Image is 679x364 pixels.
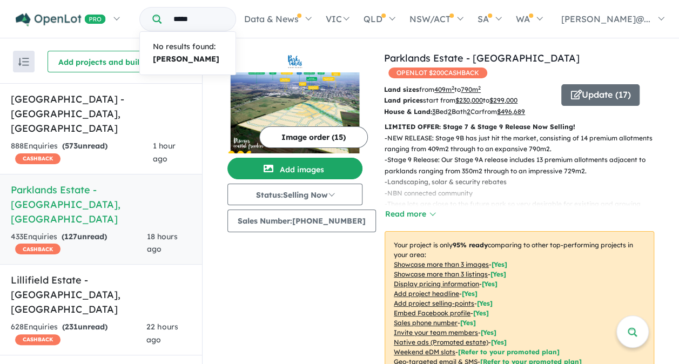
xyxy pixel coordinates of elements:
button: Update (17) [561,84,640,106]
h5: [GEOGRAPHIC_DATA] - [GEOGRAPHIC_DATA] , [GEOGRAPHIC_DATA] [11,92,191,136]
span: CASHBACK [15,153,60,164]
p: - Landscaping, solar & security rebates [385,177,663,187]
u: Embed Facebook profile [394,309,470,317]
u: $ 496,689 [497,107,525,116]
h5: Parklands Estate - [GEOGRAPHIC_DATA] , [GEOGRAPHIC_DATA] [11,183,191,226]
u: Native ads (Promoted estate) [394,338,488,346]
p: Bed Bath Car from [384,106,553,117]
a: Parklands Estate - [GEOGRAPHIC_DATA] [384,52,580,64]
strong: ( unread) [62,232,107,241]
span: to [454,85,481,93]
em: No results found: [153,42,216,51]
img: Parklands Estate - Wonthaggi [227,72,362,153]
span: 1 hour ago [153,141,176,164]
span: OPENLOT $ 200 CASHBACK [388,68,487,78]
input: Try estate name, suburb, builder or developer [164,8,233,31]
u: Weekend eDM slots [394,348,455,356]
sup: 2 [452,85,454,91]
button: Image order (15) [259,126,368,148]
u: Showcase more than 3 images [394,260,489,268]
span: [ Yes ] [473,309,489,317]
span: CASHBACK [15,334,60,345]
div: 628 Enquir ies [11,321,146,347]
u: Sales phone number [394,319,458,327]
p: - Stage 9 Release: Our Stage 9A release includes 13 premium allotments adjacent to parklands rang... [385,154,663,177]
b: House & Land: [384,107,432,116]
u: Showcase more than 3 listings [394,270,488,278]
span: 18 hours ago [147,232,178,254]
u: $ 230,000 [455,96,483,104]
h5: Lillifield Estate - [GEOGRAPHIC_DATA] , [GEOGRAPHIC_DATA] [11,273,191,316]
strong: ( unread) [62,322,107,332]
u: 2 [448,107,452,116]
button: Sales Number:[PHONE_NUMBER] [227,210,376,232]
button: Status:Selling Now [227,184,362,205]
img: Openlot PRO Logo White [16,13,106,26]
img: sort.svg [18,58,29,66]
button: Add images [227,158,362,179]
span: 22 hours ago [146,322,178,345]
span: to [483,96,517,104]
u: 409 m [434,85,454,93]
p: - NBN connected community [385,188,663,199]
span: [ Yes ] [490,270,506,278]
span: [Refer to your promoted plan] [458,348,560,356]
u: Add project headline [394,289,459,298]
span: [ Yes ] [462,289,478,298]
span: 231 [65,322,78,332]
u: 790 m [461,85,481,93]
u: $ 299,000 [489,96,517,104]
b: Land prices [384,96,423,104]
b: Land sizes [384,85,419,93]
p: LIMITED OFFER: Stage 7 & Stage 9 Release Now Selling! [385,122,654,132]
img: Parklands Estate - Wonthaggi Logo [232,55,358,68]
strong: [PERSON_NAME] [153,54,219,64]
span: [Yes] [491,338,507,346]
u: Add project selling-points [394,299,474,307]
u: 3 [432,107,435,116]
span: [ Yes ] [482,280,498,288]
button: Read more [385,208,435,220]
button: Add projects and builders [48,51,166,72]
span: [ Yes ] [477,299,493,307]
div: 888 Enquir ies [11,140,153,166]
span: [ Yes ] [492,260,507,268]
p: start from [384,95,553,106]
span: CASHBACK [15,244,60,254]
span: 573 [65,141,78,151]
a: Parklands Estate - Wonthaggi LogoParklands Estate - Wonthaggi [227,51,362,153]
b: 95 % ready [453,241,488,249]
div: 433 Enquir ies [11,231,147,257]
span: [ Yes ] [460,319,476,327]
strong: ( unread) [62,141,107,151]
p: from [384,84,553,95]
span: [PERSON_NAME]@... [561,14,650,24]
span: [ Yes ] [481,328,496,336]
u: 2 [467,107,470,116]
span: 127 [64,232,77,241]
p: - These lots are close to the future park so very desirable for existing and growing families [385,199,663,221]
u: Invite your team members [394,328,478,336]
u: Display pricing information [394,280,479,288]
p: - NEW RELEASE: Stage 9B has just hit the market, consisting of 14 premium allotments ranging from... [385,133,663,155]
sup: 2 [478,85,481,91]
